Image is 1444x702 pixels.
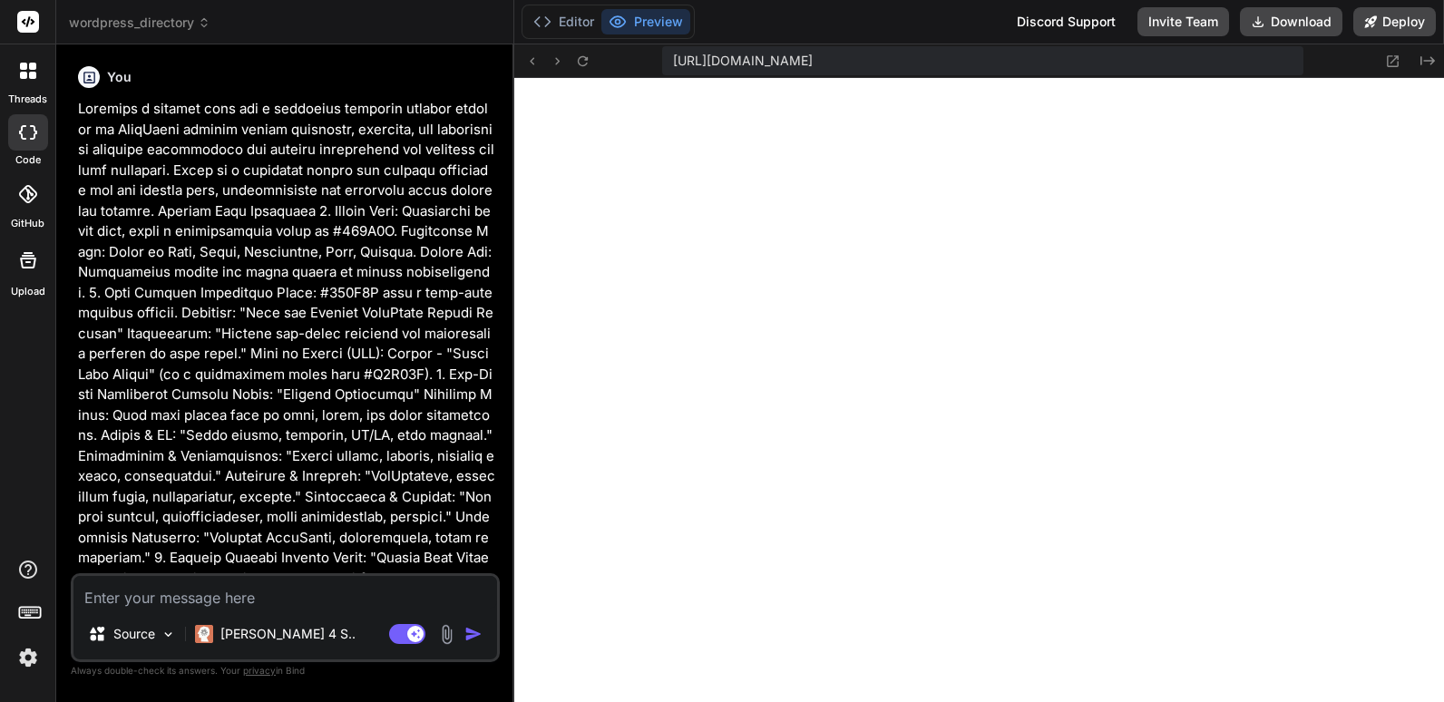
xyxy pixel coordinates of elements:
[673,52,813,70] span: [URL][DOMAIN_NAME]
[13,642,44,673] img: settings
[220,625,356,643] p: [PERSON_NAME] 4 S..
[113,625,155,643] p: Source
[1353,7,1436,36] button: Deploy
[71,662,500,679] p: Always double-check its answers. Your in Bind
[11,284,45,299] label: Upload
[436,624,457,645] img: attachment
[1137,7,1229,36] button: Invite Team
[8,92,47,107] label: threads
[1240,7,1342,36] button: Download
[514,78,1444,702] iframe: Preview
[69,14,210,32] span: wordpress_directory
[526,9,601,34] button: Editor
[107,68,132,86] h6: You
[195,625,213,643] img: Claude 4 Sonnet
[161,627,176,642] img: Pick Models
[1006,7,1127,36] div: Discord Support
[601,9,690,34] button: Preview
[243,665,276,676] span: privacy
[15,152,41,168] label: code
[464,625,483,643] img: icon
[11,216,44,231] label: GitHub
